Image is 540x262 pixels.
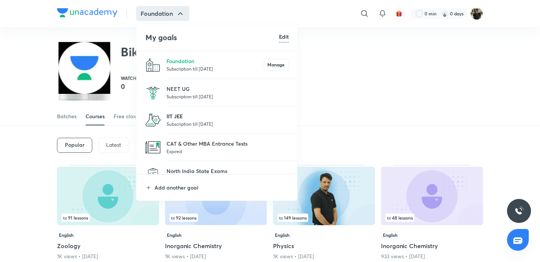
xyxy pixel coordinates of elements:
p: Expired [166,148,289,155]
p: Subscription till [DATE] [166,93,289,100]
img: CAT & Other MBA Entrance Tests [145,140,160,155]
p: Subscription till [DATE] [166,120,289,128]
p: Subscription till [DATE] [166,65,264,72]
img: Foundation [145,57,160,72]
p: IIT JEE [166,112,289,120]
p: North India State Exams [166,167,289,175]
img: NEET UG [145,85,160,100]
p: CAT & Other MBA Entrance Tests [166,140,289,148]
h4: My goals [145,32,279,43]
p: NEET UG [166,85,289,93]
button: Manage [264,59,289,71]
p: Add another goal [154,184,289,191]
h6: Edit [279,33,289,41]
img: IIT JEE [145,113,160,128]
p: Foundation [166,57,264,65]
img: North India State Exams [145,167,160,182]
